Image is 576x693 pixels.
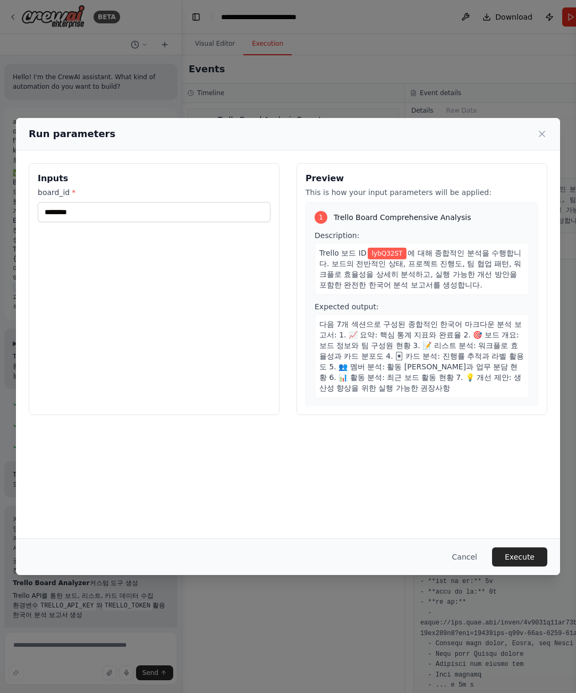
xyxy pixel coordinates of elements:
span: Description: [315,231,359,240]
label: board_id [38,187,270,198]
span: Variable: board_id [368,248,407,259]
h3: Preview [306,172,538,185]
span: Trello Board Comprehensive Analysis [334,212,471,223]
div: 1 [315,211,327,224]
span: Expected output: [315,302,379,311]
p: This is how your input parameters will be applied: [306,187,538,198]
span: Trello 보드 ID [319,249,367,257]
h2: Run parameters [29,126,115,141]
button: Cancel [444,547,486,567]
span: 다음 7개 섹션으로 구성된 종합적인 한국어 마크다운 분석 보고서: 1. 📈 요약: 핵심 통계 지표와 완료율 2. 🎯 보드 개요: 보드 정보와 팀 구성원 현황 3. 📝 리스트 ... [319,320,524,392]
button: Execute [492,547,547,567]
h3: Inputs [38,172,270,185]
span: 에 대해 종합적인 분석을 수행합니다. 보드의 전반적인 상태, 프로젝트 진행도, 팀 협업 패턴, 워크플로 효율성을 상세히 분석하고, 실행 가능한 개선 방안을 포함한 완전한 한국... [319,249,521,289]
